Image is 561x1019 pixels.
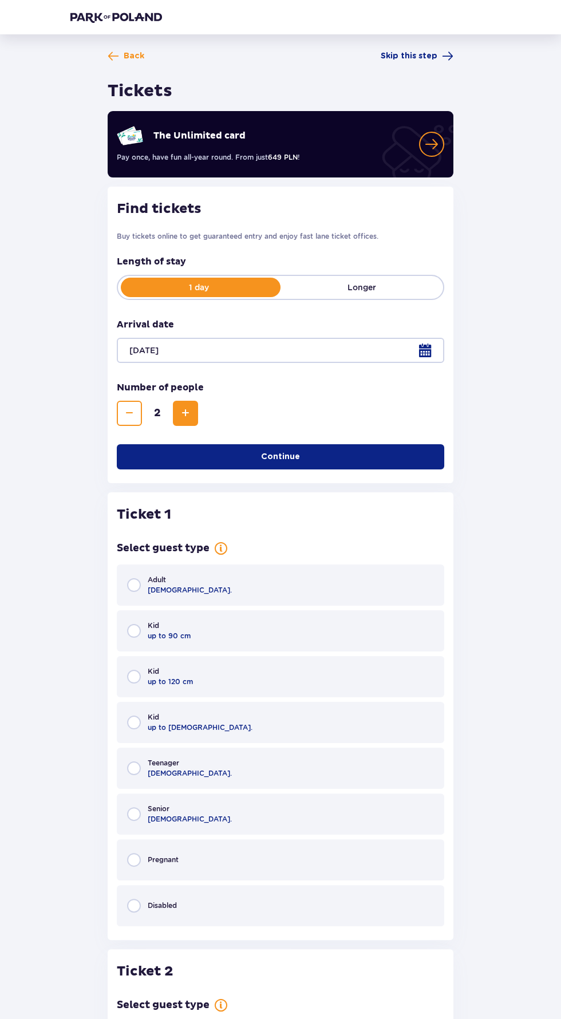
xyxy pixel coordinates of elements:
[148,722,252,733] p: up to [DEMOGRAPHIC_DATA].
[117,318,174,331] p: Arrival date
[148,712,159,722] p: Kid
[118,282,280,293] p: 1 day
[148,758,179,768] p: Teenager
[70,11,162,23] img: Park of Poland logo
[148,621,159,631] p: Kid
[117,542,210,555] p: Select guest type
[117,200,444,218] h2: Find tickets
[108,80,172,102] h1: Tickets
[148,814,232,824] p: [DEMOGRAPHIC_DATA].
[261,451,300,463] p: Continue
[117,255,444,268] p: Length of stay
[148,768,232,779] p: [DEMOGRAPHIC_DATA].
[148,855,179,865] p: Pregnant
[108,50,144,62] a: Back
[148,631,191,641] p: up to 90 cm
[144,406,171,420] span: 2
[173,401,198,426] button: Increase
[117,381,204,394] p: Number of people
[117,506,171,523] p: Ticket 1
[148,804,169,814] p: Senior
[148,575,166,585] p: Adult
[117,401,142,426] button: Decrease
[148,677,193,687] p: up to 120 cm
[148,585,232,595] p: [DEMOGRAPHIC_DATA].
[381,50,437,62] span: Skip this step
[148,900,177,911] p: Disabled
[117,963,173,980] p: Ticket 2
[117,231,444,242] p: Buy tickets online to get guaranteed entry and enjoy fast lane ticket offices.
[117,444,444,469] button: Continue
[117,998,210,1012] p: Select guest type
[148,666,159,677] p: Kid
[381,50,453,62] a: Skip this step
[280,282,443,293] p: Longer
[124,50,144,62] span: Back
